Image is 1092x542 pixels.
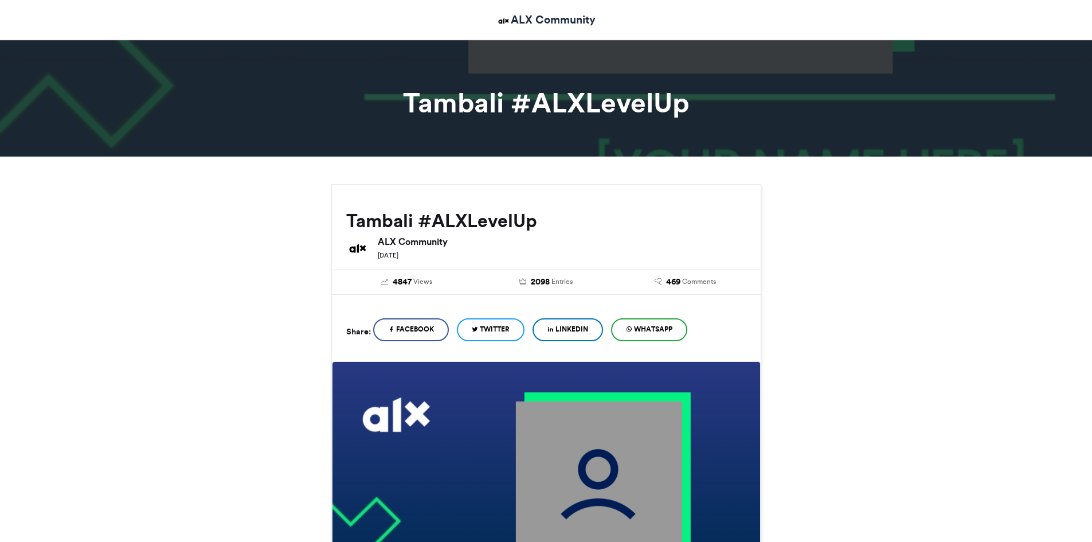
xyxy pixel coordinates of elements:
a: 2098 Entries [485,276,607,288]
a: 469 Comments [624,276,746,288]
h1: Tambali #ALXLevelUp [228,89,864,116]
span: Entries [551,276,573,287]
img: ALX Community [496,14,511,28]
span: WhatsApp [634,324,672,334]
h6: ALX Community [378,237,746,246]
a: WhatsApp [611,318,687,341]
a: ALX Community [496,11,596,28]
span: Views [413,276,432,287]
span: 469 [666,276,680,288]
h5: Share: [346,324,371,339]
img: ALX Community [346,237,369,260]
span: Twitter [480,324,510,334]
a: 4847 Views [346,276,468,288]
a: Facebook [373,318,449,341]
a: LinkedIn [533,318,603,341]
h2: Tambali #ALXLevelUp [346,210,746,231]
span: 2098 [531,276,550,288]
span: LinkedIn [555,324,588,334]
span: Comments [682,276,716,287]
small: [DATE] [378,251,398,259]
span: 4847 [393,276,412,288]
span: Facebook [396,324,434,334]
a: Twitter [457,318,525,341]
